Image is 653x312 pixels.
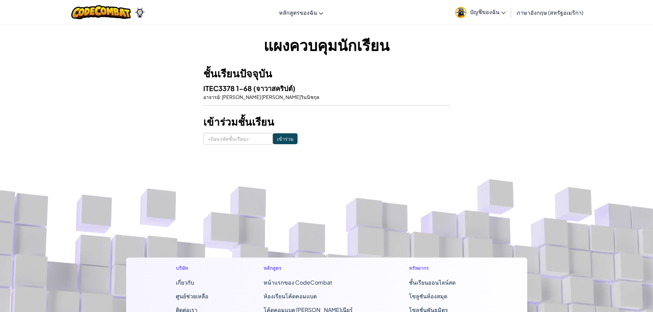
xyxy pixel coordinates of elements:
font: เข้าร่วมชั้นเรียน [203,115,274,128]
a: เกี่ยวกับ [176,279,194,286]
img: avatar [455,7,467,18]
img: โลโก้ CodeCombat [71,5,131,19]
font: หน้าแรกของ CodeCombat [264,279,332,286]
font: ทรัพยากร [409,265,429,271]
a: ห้องเรียนโค้ดคอมแบต [264,292,317,300]
font: ภาษาอังกฤษ (สหรัฐอเมริกา) [517,9,583,16]
font: อาจารย์ [203,94,220,100]
font: (จาวาสคริปต์) [253,84,295,92]
font: [PERSON_NAME] [PERSON_NAME]วินนิชกุล [222,94,319,100]
input: เข้าร่วม [273,133,298,144]
font: ITEC3378 1-68 [203,84,252,92]
font: แผงควบคุมนักเรียน [264,35,389,54]
img: โอซาเรีย [134,7,145,17]
a: บัญชีของฉัน [452,1,509,23]
font: : [220,94,221,100]
font: หลักสูตร [264,265,281,271]
a: ภาษาอังกฤษ (สหรัฐอเมริกา) [513,3,587,22]
font: ชั้นเรียนปัจจุบัน [203,67,272,80]
a: โซลูชันห้องสมุด [409,292,447,300]
font: บัญชีของฉัน [470,8,499,15]
a: ศูนย์ช่วยเหลือ [176,292,208,300]
a: หลักสูตรของฉัน [276,3,327,22]
font: หลักสูตรของฉัน [279,9,317,16]
font: บริษัท [176,265,188,271]
a: ชั้นเรียนออนไลน์สด [409,279,456,286]
input: <ป้อนรหัสชั้นเรียน> [203,133,273,145]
